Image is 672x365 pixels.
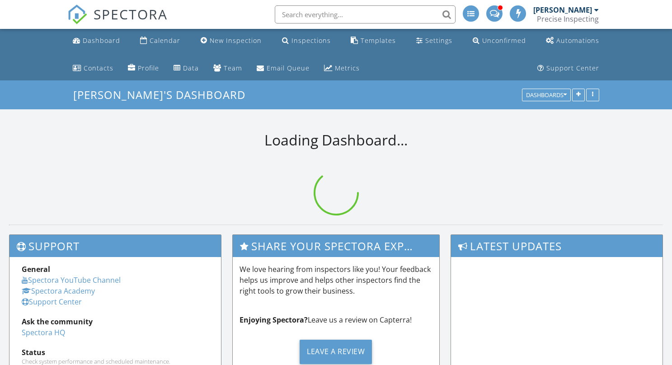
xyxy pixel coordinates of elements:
[291,36,331,45] div: Inspections
[267,64,310,72] div: Email Queue
[22,264,50,274] strong: General
[542,33,603,49] a: Automations (Advanced)
[22,347,209,358] div: Status
[170,60,202,77] a: Data
[136,33,184,49] a: Calendar
[320,60,363,77] a: Metrics
[546,64,599,72] div: Support Center
[22,358,209,365] div: Check system performance and scheduled maintenance.
[210,36,262,45] div: New Inspection
[22,286,95,296] a: Spectora Academy
[22,328,65,337] a: Spectora HQ
[73,87,253,102] a: [PERSON_NAME]'s dashboard
[150,36,180,45] div: Calendar
[361,36,396,45] div: Templates
[537,14,599,23] div: Precise Inspecting
[240,314,432,325] p: Leave us a review on Capterra!
[451,235,663,257] h3: Latest Updates
[224,64,242,72] div: Team
[240,315,308,325] strong: Enjoying Spectora?
[300,340,372,364] div: Leave a Review
[253,60,313,77] a: Email Queue
[534,60,603,77] a: Support Center
[84,64,113,72] div: Contacts
[67,5,87,24] img: The Best Home Inspection Software - Spectora
[275,5,456,23] input: Search everything...
[22,275,121,285] a: Spectora YouTube Channel
[22,297,82,307] a: Support Center
[22,316,209,327] div: Ask the community
[425,36,452,45] div: Settings
[210,60,246,77] a: Team
[67,12,168,31] a: SPECTORA
[9,235,221,257] h3: Support
[197,33,265,49] a: New Inspection
[233,235,439,257] h3: Share Your Spectora Experience
[526,92,567,98] div: Dashboards
[469,33,530,49] a: Unconfirmed
[138,64,159,72] div: Profile
[94,5,168,23] span: SPECTORA
[413,33,456,49] a: Settings
[69,60,117,77] a: Contacts
[183,64,199,72] div: Data
[335,64,360,72] div: Metrics
[522,89,571,102] button: Dashboards
[240,264,432,296] p: We love hearing from inspectors like you! Your feedback helps us improve and helps other inspecto...
[124,60,163,77] a: Company Profile
[347,33,399,49] a: Templates
[69,33,124,49] a: Dashboard
[556,36,599,45] div: Automations
[278,33,334,49] a: Inspections
[533,5,592,14] div: [PERSON_NAME]
[83,36,120,45] div: Dashboard
[482,36,526,45] div: Unconfirmed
